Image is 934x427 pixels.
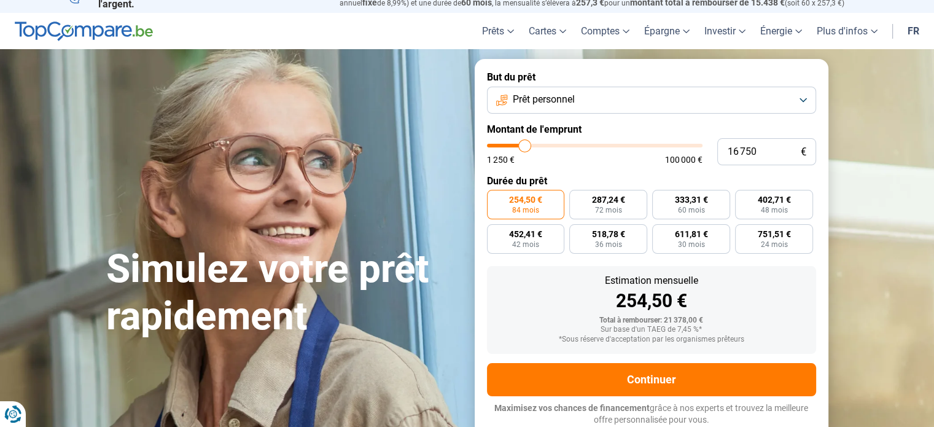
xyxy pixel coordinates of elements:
[106,246,460,340] h1: Simulez votre prêt rapidement
[595,206,622,214] span: 72 mois
[675,195,708,204] span: 333,31 €
[509,195,542,204] span: 254,50 €
[497,326,806,334] div: Sur base d'un TAEG de 7,45 %*
[487,175,816,187] label: Durée du prêt
[487,123,816,135] label: Montant de l'emprunt
[809,13,885,49] a: Plus d'infos
[487,71,816,83] label: But du prêt
[753,13,809,49] a: Énergie
[487,363,816,396] button: Continuer
[592,230,625,238] span: 518,78 €
[497,335,806,344] div: *Sous réserve d'acceptation par les organismes prêteurs
[678,206,705,214] span: 60 mois
[761,241,788,248] span: 24 mois
[801,147,806,157] span: €
[761,206,788,214] span: 48 mois
[487,402,816,426] p: grâce à nos experts et trouvez la meilleure offre personnalisée pour vous.
[521,13,574,49] a: Cartes
[900,13,927,49] a: fr
[513,93,575,106] span: Prêt personnel
[512,241,539,248] span: 42 mois
[494,403,650,413] span: Maximisez vos chances de financement
[697,13,753,49] a: Investir
[675,230,708,238] span: 611,81 €
[637,13,697,49] a: Épargne
[592,195,625,204] span: 287,24 €
[678,241,705,248] span: 30 mois
[497,276,806,286] div: Estimation mensuelle
[15,22,153,41] img: TopCompare
[512,206,539,214] span: 84 mois
[574,13,637,49] a: Comptes
[595,241,622,248] span: 36 mois
[487,87,816,114] button: Prêt personnel
[665,155,702,164] span: 100 000 €
[497,292,806,310] div: 254,50 €
[758,195,791,204] span: 402,71 €
[509,230,542,238] span: 452,41 €
[497,316,806,325] div: Total à rembourser: 21 378,00 €
[475,13,521,49] a: Prêts
[487,155,515,164] span: 1 250 €
[758,230,791,238] span: 751,51 €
